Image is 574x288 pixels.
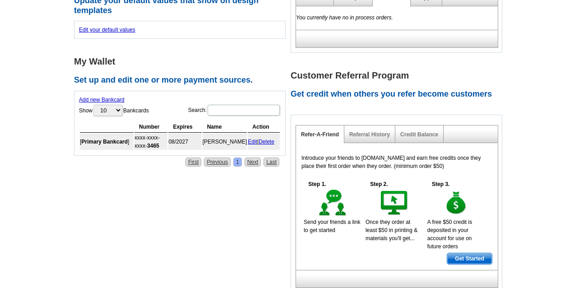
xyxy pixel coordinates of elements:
h5: Step 2. [366,180,393,188]
a: Edit [248,139,257,145]
input: Search: [208,105,280,116]
span: Once they order at least $50 in printing & materials you'll get... [366,219,417,242]
select: ShowBankcards [93,105,122,116]
td: [PERSON_NAME] [203,134,247,150]
td: 08/2027 [168,134,201,150]
a: 1 [233,158,242,167]
a: Next [245,158,261,167]
h2: Get credit when others you refer become customers [291,89,507,99]
a: Previous [204,158,231,167]
b: Primary Bankcard [81,139,128,145]
strong: 3465 [147,143,159,149]
th: Name [203,121,247,133]
h5: Step 1. [304,180,331,188]
a: Delete [259,139,274,145]
a: Add new Bankcard [79,97,125,103]
label: Search: [188,104,281,116]
a: First [185,158,201,167]
em: You currently have no in process orders. [296,14,393,21]
th: Action [248,121,280,133]
a: Edit your default values [79,27,135,33]
td: [ ] [80,134,134,150]
td: xxxx-xxxx-xxxx- [134,134,167,150]
img: step-1.gif [317,188,348,218]
p: Introduce your friends to [DOMAIN_NAME] and earn free credits once they place their first order w... [301,154,492,170]
th: Expires [168,121,201,133]
th: Number [134,121,167,133]
h1: My Wallet [74,57,291,66]
h2: Set up and edit one or more payment sources. [74,75,291,85]
label: Show Bankcards [79,104,149,117]
span: Send your friends a link to get started [304,219,360,233]
a: Refer-A-Friend [301,131,339,138]
a: Last [264,158,279,167]
a: Referral History [349,131,390,138]
iframe: LiveChat chat widget [393,78,574,288]
h1: Customer Referral Program [291,71,507,80]
img: step-2.gif [379,188,410,218]
td: | [248,134,280,150]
